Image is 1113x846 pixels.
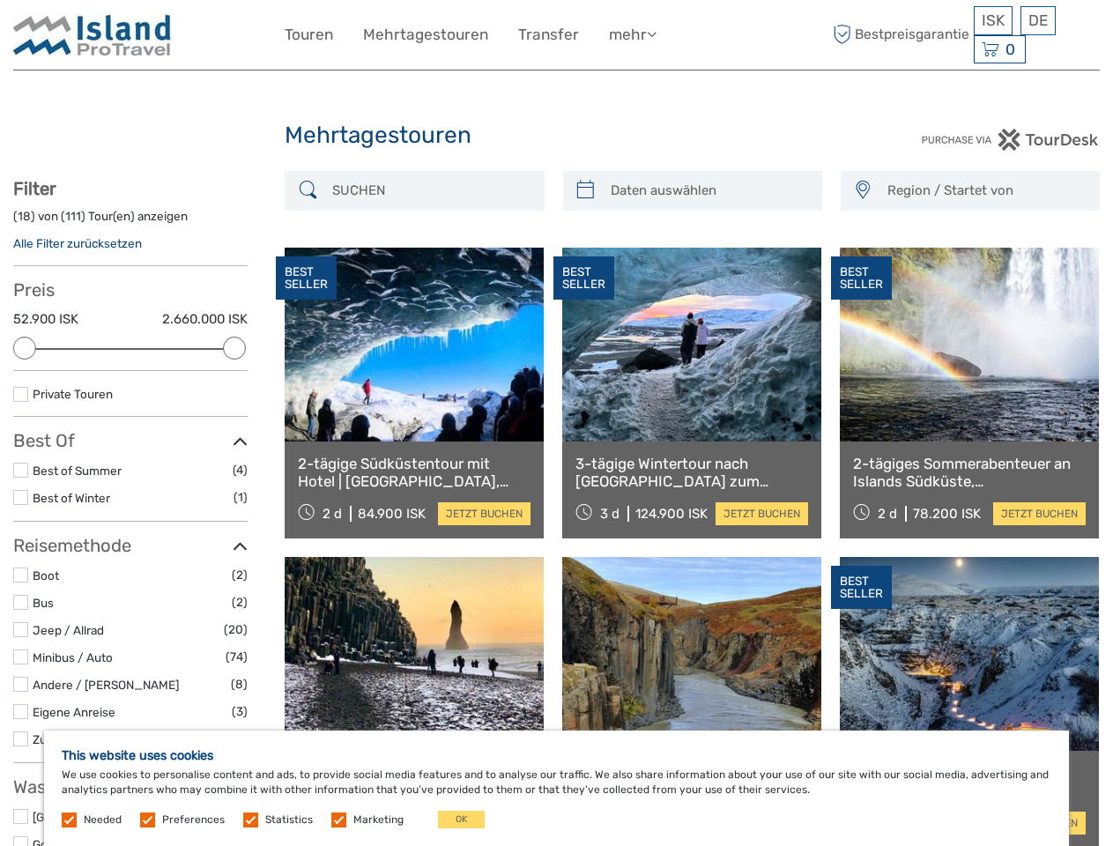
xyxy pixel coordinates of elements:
[831,256,892,301] div: BEST SELLER
[33,650,113,664] a: Minibus / Auto
[62,748,1051,763] h5: This website uses cookies
[33,491,110,505] a: Best of Winter
[853,455,1086,491] a: 2-tägiges Sommerabenteuer an Islands Südküste, Gletscherwandern, [GEOGRAPHIC_DATA], [GEOGRAPHIC_D...
[993,502,1086,525] a: jetzt buchen
[438,811,485,828] button: OK
[33,568,59,583] a: Boot
[13,430,248,451] h3: Best Of
[913,506,981,522] div: 78.200 ISK
[13,178,56,199] strong: Filter
[13,310,78,329] label: 52.900 ISK
[162,813,225,827] label: Preferences
[323,506,342,522] span: 2 d
[518,22,579,48] a: Transfer
[1003,41,1018,58] span: 0
[635,506,708,522] div: 124.900 ISK
[13,13,172,56] img: Iceland ProTravel
[234,487,248,508] span: (1)
[716,502,808,525] a: jetzt buchen
[600,506,620,522] span: 3 d
[553,256,614,301] div: BEST SELLER
[276,256,337,301] div: BEST SELLER
[13,776,248,798] h3: Was möchten Sie sehen?
[33,387,113,401] a: Private Touren
[13,535,248,556] h3: Reisemethode
[33,623,104,637] a: Jeep / Allrad
[84,813,122,827] label: Needed
[878,506,897,522] span: 2 d
[363,22,488,48] a: Mehrtagestouren
[828,20,970,49] span: Bestpreisgarantie
[33,810,152,824] a: [GEOGRAPHIC_DATA]
[233,460,248,480] span: (4)
[231,674,248,694] span: (8)
[609,22,657,48] a: mehr
[232,729,248,749] span: (2)
[13,236,142,250] a: Alle Filter zurücksetzen
[33,596,54,610] a: Bus
[203,27,224,48] button: Open LiveChat chat widget
[831,566,892,610] div: BEST SELLER
[353,813,404,827] label: Marketing
[232,701,248,722] span: (3)
[13,208,248,235] div: ( ) von ( ) Tour(en) anzeigen
[982,11,1005,29] span: ISK
[438,502,531,525] a: jetzt buchen
[162,310,248,329] label: 2.660.000 ISK
[325,175,535,206] input: SUCHEN
[13,279,248,301] h3: Preis
[232,565,248,585] span: (2)
[33,732,76,746] a: Zu Fuss
[33,678,179,692] a: Andere / [PERSON_NAME]
[44,731,1069,846] div: We use cookies to personalise content and ads, to provide social media features and to analyse ou...
[358,506,426,522] div: 84.900 ISK
[224,620,248,640] span: (20)
[265,813,313,827] label: Statistics
[298,455,531,491] a: 2-tägige Südküstentour mit Hotel | [GEOGRAPHIC_DATA], [GEOGRAPHIC_DATA], [GEOGRAPHIC_DATA] und Wa...
[575,455,808,491] a: 3-tägige Wintertour nach [GEOGRAPHIC_DATA] zum [GEOGRAPHIC_DATA], zur Südküste, zur Gletscherwand...
[33,464,122,478] a: Best of Summer
[921,129,1100,151] img: PurchaseViaTourDesk.png
[25,31,199,45] p: We're away right now. Please check back later!
[285,22,333,48] a: Touren
[18,208,31,225] label: 18
[879,176,1091,205] button: Region / Startet von
[232,592,248,612] span: (2)
[1020,6,1056,35] div: DE
[285,122,828,150] h1: Mehrtagestouren
[65,208,81,225] label: 111
[604,175,813,206] input: Daten auswählen
[33,705,115,719] a: Eigene Anreise
[226,647,248,667] span: (74)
